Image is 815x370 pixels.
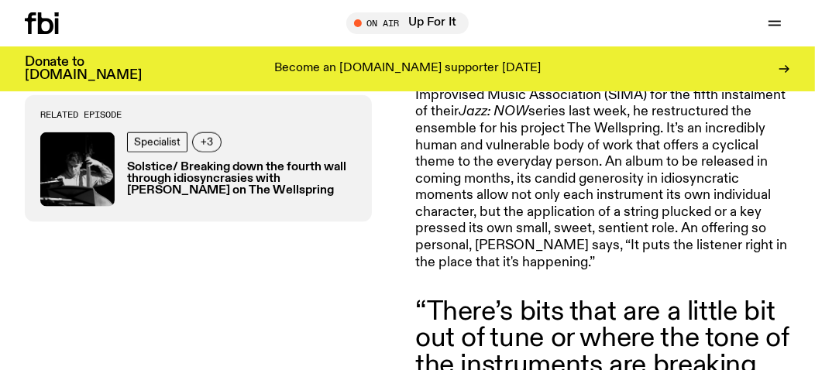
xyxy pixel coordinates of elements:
[127,161,356,197] h3: Solstice/ Breaking down the fourth wall through idiosyncrasies with [PERSON_NAME] on The Wellspring
[415,70,790,271] p: Connecting with the impeccable force that is Sydney Improvised Music Association (SIMA) for the f...
[274,62,541,76] p: Become an [DOMAIN_NAME] supporter [DATE]
[40,132,356,206] a: Black and white photo of musician Jacques Emery playing his double bass reading sheet music.Speci...
[459,104,528,118] em: Jazz: NOW
[25,56,142,82] h3: Donate to [DOMAIN_NAME]
[40,110,356,118] h3: Related Episode
[40,132,115,206] img: Black and white photo of musician Jacques Emery playing his double bass reading sheet music.
[363,17,461,29] span: Tune in live
[346,12,469,34] button: On AirUp For It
